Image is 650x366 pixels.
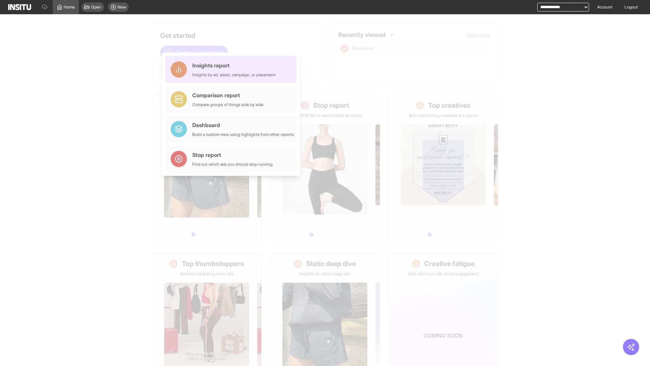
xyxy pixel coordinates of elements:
[192,102,263,107] div: Compare groups of things side by side
[192,132,294,137] div: Build a custom view using highlights from other reports
[192,91,263,99] div: Comparison report
[192,121,294,129] div: Dashboard
[91,4,101,10] span: Open
[192,61,276,69] div: Insights report
[64,4,75,10] span: Home
[192,72,276,78] div: Insights by ad, adset, campaign, or placement
[192,162,273,167] div: Find out which ads you should stop running
[8,4,31,10] img: Logo
[117,4,126,10] span: New
[192,151,273,159] div: Stop report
